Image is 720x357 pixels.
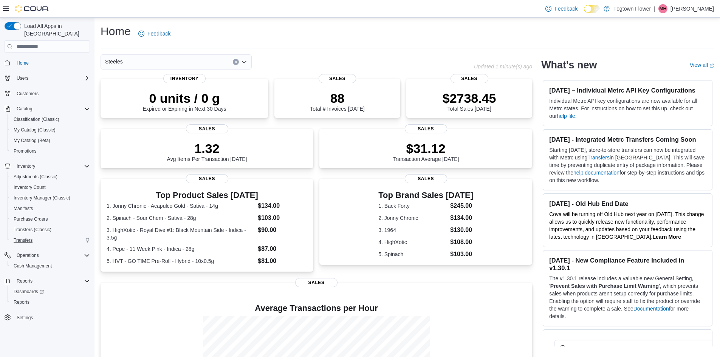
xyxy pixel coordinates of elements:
span: Inventory [17,163,35,169]
h3: [DATE] – Individual Metrc API Key Configurations [549,87,706,94]
div: Total # Invoices [DATE] [310,91,364,112]
strong: Prevent Sales with Purchase Limit Warning [550,283,659,289]
dt: 1. Jonny Chronic - Acapulco Gold - Sativa - 14g [107,202,255,210]
span: Sales [405,124,447,133]
span: Dashboards [11,287,90,296]
strong: Learn More [653,234,681,240]
span: Cova will be turning off Old Hub next year on [DATE]. This change allows us to quickly release ne... [549,211,704,240]
a: Purchase Orders [11,215,51,224]
h3: Top Brand Sales [DATE] [378,191,473,200]
p: | [654,4,655,13]
a: Transfers [587,155,610,161]
span: My Catalog (Beta) [14,138,50,144]
span: Adjustments (Classic) [11,172,90,181]
span: Inventory Manager (Classic) [14,195,70,201]
span: Sales [319,74,356,83]
span: Inventory Count [14,184,46,190]
dd: $103.00 [450,250,473,259]
span: Reports [17,278,33,284]
h3: [DATE] - Integrated Metrc Transfers Coming Soon [549,136,706,143]
h1: Home [101,24,131,39]
span: Feedback [554,5,578,12]
button: Users [2,73,93,83]
a: Inventory Manager (Classic) [11,193,73,202]
span: Sales [451,74,488,83]
div: Expired or Expiring in Next 30 Days [143,91,226,112]
a: Customers [14,89,42,98]
span: Steeles [105,57,123,66]
div: Avg Items Per Transaction [DATE] [167,141,247,162]
a: Manifests [11,204,36,213]
button: Clear input [233,59,239,65]
span: Settings [14,313,90,322]
span: Customers [17,91,39,97]
span: MH [660,4,667,13]
p: Starting [DATE], store-to-store transfers can now be integrated with Metrc using in [GEOGRAPHIC_D... [549,146,706,184]
button: Transfers [8,235,93,246]
span: Manifests [14,206,33,212]
button: Inventory [14,162,38,171]
input: Dark Mode [584,5,600,13]
button: Users [14,74,31,83]
button: Inventory Count [8,182,93,193]
dd: $87.00 [258,244,307,253]
div: Mark Hiebert [658,4,667,13]
a: Home [14,59,32,68]
a: Transfers (Classic) [11,225,54,234]
span: Inventory Count [11,183,90,192]
span: Cash Management [11,261,90,270]
dt: 1. Back Forty [378,202,447,210]
dd: $103.00 [258,213,307,223]
span: Catalog [17,106,32,112]
span: Sales [405,174,447,183]
p: Fogtown Flower [613,4,651,13]
span: Purchase Orders [14,216,48,222]
dt: 3. HighXotic - Royal Dive #1: Black Mountain Side - Indica - 3.5g [107,226,255,241]
button: Catalog [14,104,35,113]
p: [PERSON_NAME] [670,4,714,13]
button: Transfers (Classic) [8,224,93,235]
span: Users [17,75,28,81]
a: Dashboards [11,287,47,296]
span: Sales [186,174,228,183]
button: Inventory [2,161,93,172]
nav: Complex example [5,54,90,343]
span: Sales [295,278,338,287]
a: Feedback [542,1,581,16]
button: Classification (Classic) [8,114,93,125]
button: Home [2,57,93,68]
span: Inventory [163,74,206,83]
dd: $90.00 [258,226,307,235]
span: Home [17,60,29,66]
button: Reports [8,297,93,308]
p: $31.12 [393,141,459,156]
svg: External link [709,63,714,68]
span: Transfers (Classic) [11,225,90,234]
button: Catalog [2,104,93,114]
a: help file [557,113,575,119]
button: Open list of options [241,59,247,65]
span: Adjustments (Classic) [14,174,57,180]
span: Users [14,74,90,83]
a: Dashboards [8,286,93,297]
button: My Catalog (Classic) [8,125,93,135]
span: Reports [14,299,29,305]
span: Manifests [11,204,90,213]
button: Inventory Manager (Classic) [8,193,93,203]
h2: What's new [541,59,597,71]
a: Reports [11,298,33,307]
dd: $130.00 [450,226,473,235]
a: Adjustments (Classic) [11,172,60,181]
div: Total Sales [DATE] [443,91,496,112]
span: My Catalog (Classic) [11,125,90,134]
span: Classification (Classic) [14,116,59,122]
dd: $81.00 [258,257,307,266]
h3: [DATE] - New Compliance Feature Included in v1.30.1 [549,257,706,272]
span: Catalog [14,104,90,113]
button: Operations [14,251,42,260]
span: Home [14,58,90,67]
span: Promotions [14,148,37,154]
span: Reports [11,298,90,307]
dt: 5. Spinach [378,250,447,258]
span: Load All Apps in [GEOGRAPHIC_DATA] [21,22,90,37]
